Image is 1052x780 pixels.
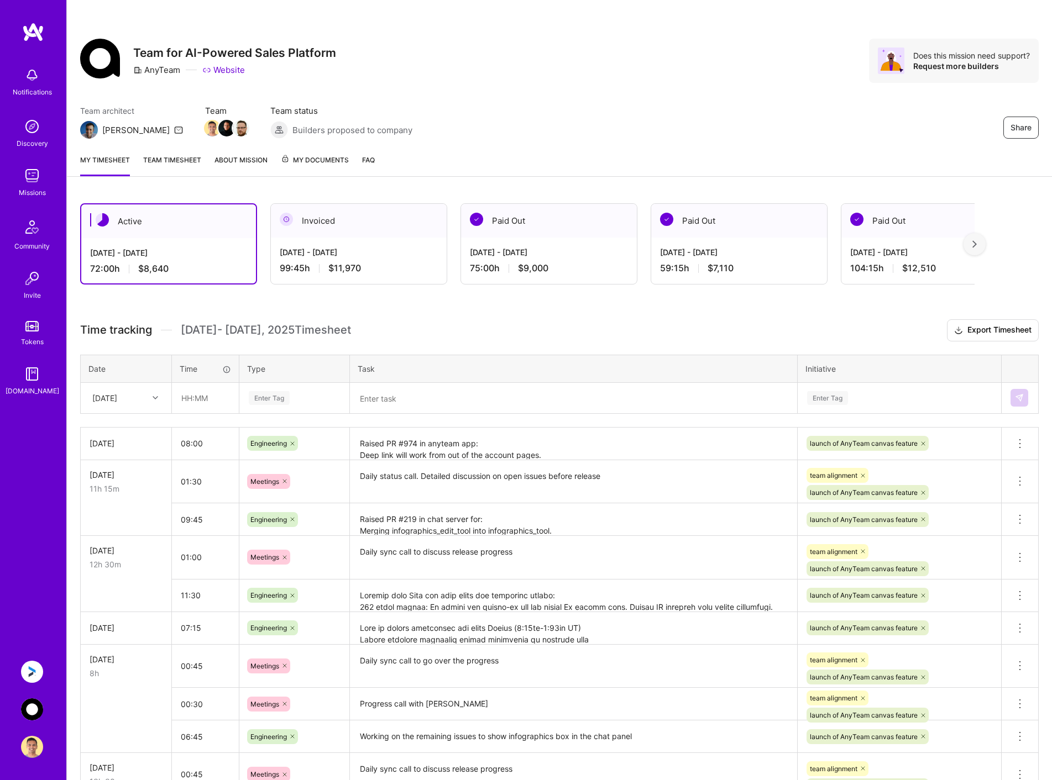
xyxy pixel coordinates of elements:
[810,488,918,497] span: launch of AnyTeam canvas feature
[172,542,239,572] input: HH:MM
[14,240,50,252] div: Community
[172,429,239,458] input: HH:MM
[292,124,412,136] span: Builders proposed to company
[18,736,46,758] a: User Avatar
[143,154,201,176] a: Team timesheet
[6,385,59,397] div: [DOMAIN_NAME]
[24,289,41,301] div: Invite
[90,667,163,679] div: 8h
[205,105,248,117] span: Team
[90,263,247,275] div: 72:00 h
[281,154,349,166] span: My Documents
[270,121,288,139] img: Builders proposed to company
[470,246,628,258] div: [DATE] - [DATE]
[250,700,279,708] span: Meetings
[810,694,857,702] span: team alignment
[80,39,120,78] img: Company Logo
[19,214,45,240] img: Community
[250,553,279,561] span: Meetings
[204,120,221,136] img: Team Member Avatar
[810,732,918,741] span: launch of AnyTeam canvas feature
[651,204,827,238] div: Paid Out
[350,355,798,382] th: Task
[80,121,98,139] img: Team Architect
[172,722,239,751] input: HH:MM
[218,120,235,136] img: Team Member Avatar
[810,656,857,664] span: team alignment
[351,461,796,503] textarea: Daily status call. Detailed discussion on open issues before release
[90,247,247,259] div: [DATE] - [DATE]
[351,721,796,752] textarea: Working on the remaining issues to show infographics box in the chat panel
[80,323,152,337] span: Time tracking
[470,213,483,226] img: Paid Out
[250,439,287,447] span: Engineering
[850,213,863,226] img: Paid Out
[172,613,239,642] input: HH:MM
[22,22,44,42] img: logo
[913,50,1030,61] div: Does this mission need support?
[172,505,239,534] input: HH:MM
[810,765,857,773] span: team alignment
[172,651,239,681] input: HH:MM
[660,246,818,258] div: [DATE] - [DATE]
[805,363,993,375] div: Initiative
[954,325,963,336] i: icon Download
[172,467,239,496] input: HH:MM
[271,204,447,238] div: Invoiced
[214,154,268,176] a: About Mission
[328,262,361,274] span: $11,970
[810,439,918,447] span: launch of AnyTeam canvas feature
[202,64,245,76] a: Website
[841,204,1017,238] div: Paid Out
[351,613,796,644] textarea: Lore ip dolors ametconsec adi elits Doeius (8:15te-1:93in UT) Labore etdolore magnaaliq enimad mi...
[250,591,287,599] span: Engineering
[21,698,43,720] img: AnyTeam: Team for AI-Powered Sales Platform
[351,646,796,687] textarea: Daily sync call to go over the progress
[972,240,977,248] img: right
[180,363,231,375] div: Time
[81,355,172,382] th: Date
[250,662,279,670] span: Meetings
[92,392,117,404] div: [DATE]
[810,547,857,556] span: team alignment
[250,477,279,486] span: Meetings
[17,138,48,149] div: Discovery
[133,66,142,75] i: icon CompanyGray
[351,537,796,578] textarea: Daily sync call to discuss release progress
[90,653,163,665] div: [DATE]
[902,262,936,274] span: $12,510
[81,204,256,238] div: Active
[21,661,43,683] img: Anguleris: BIMsmart AI MVP
[96,213,109,226] img: Active
[21,363,43,385] img: guide book
[25,321,39,331] img: tokens
[174,125,183,134] i: icon Mail
[239,355,350,382] th: Type
[250,515,287,524] span: Engineering
[21,115,43,138] img: discovery
[470,262,628,274] div: 75:00 h
[205,119,219,138] a: Team Member Avatar
[21,736,43,758] img: User Avatar
[80,105,183,117] span: Team architect
[90,483,163,494] div: 11h 15m
[362,154,375,176] a: FAQ
[913,61,1030,71] div: Request more builders
[351,429,796,459] textarea: Raised PR #974 in anyteam app: Deep link will work from out of the account pages. Added commits t...
[810,591,918,599] span: launch of AnyTeam canvas feature
[18,661,46,683] a: Anguleris: BIMsmart AI MVP
[810,565,918,573] span: launch of AnyTeam canvas feature
[133,46,336,60] h3: Team for AI-Powered Sales Platform
[234,119,248,138] a: Team Member Avatar
[249,389,290,407] div: Enter Tag
[172,689,239,719] input: HH:MM
[13,86,52,98] div: Notifications
[660,213,673,226] img: Paid Out
[850,262,1008,274] div: 104:15 h
[1015,393,1024,402] img: Submit
[708,262,734,274] span: $7,110
[250,624,287,632] span: Engineering
[351,581,796,611] textarea: Loremip dolo Sita con adip elits doe temporinc utlabo: 262 etdol magnaa: En admini ven quisno-ex ...
[233,120,249,136] img: Team Member Avatar
[351,689,796,719] textarea: Progress call with [PERSON_NAME]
